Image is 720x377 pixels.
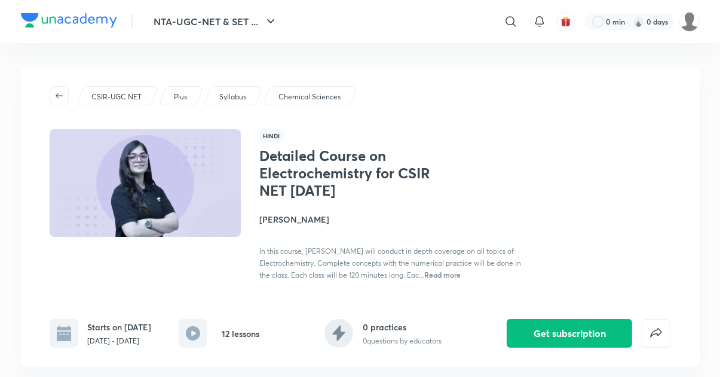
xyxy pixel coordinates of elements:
[507,319,632,348] button: Get subscription
[88,336,152,346] p: [DATE] - [DATE]
[171,92,189,102] a: Plus
[260,147,455,199] h1: Detailed Course on Electrochemistry for CSIR NET [DATE]
[174,92,187,102] p: Plus
[633,16,645,28] img: streak
[278,92,341,102] p: Chemical Sciences
[91,92,142,102] p: CSIR-UGC NET
[642,319,670,348] button: false
[260,247,522,279] span: In this course, [PERSON_NAME] will conduct in depth coverage on all topics of Electrochemistry. C...
[363,336,442,346] p: 0 questions by educators
[276,92,342,102] a: Chemical Sciences
[363,321,442,333] h6: 0 practices
[425,270,461,279] span: Read more
[679,11,700,32] img: Organic Chemistry
[219,92,246,102] p: Syllabus
[89,92,143,102] a: CSIR-UGC NET
[260,213,528,226] h4: [PERSON_NAME]
[21,13,117,28] img: Company Logo
[88,321,152,333] h6: Starts on [DATE]
[260,129,284,142] span: Hindi
[147,10,285,34] button: NTA-UGC-NET & SET ...
[217,92,248,102] a: Syllabus
[222,327,259,340] h6: 12 lessons
[47,128,242,238] img: Thumbnail
[560,16,571,27] img: avatar
[21,13,117,31] a: Company Logo
[556,12,575,31] button: avatar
